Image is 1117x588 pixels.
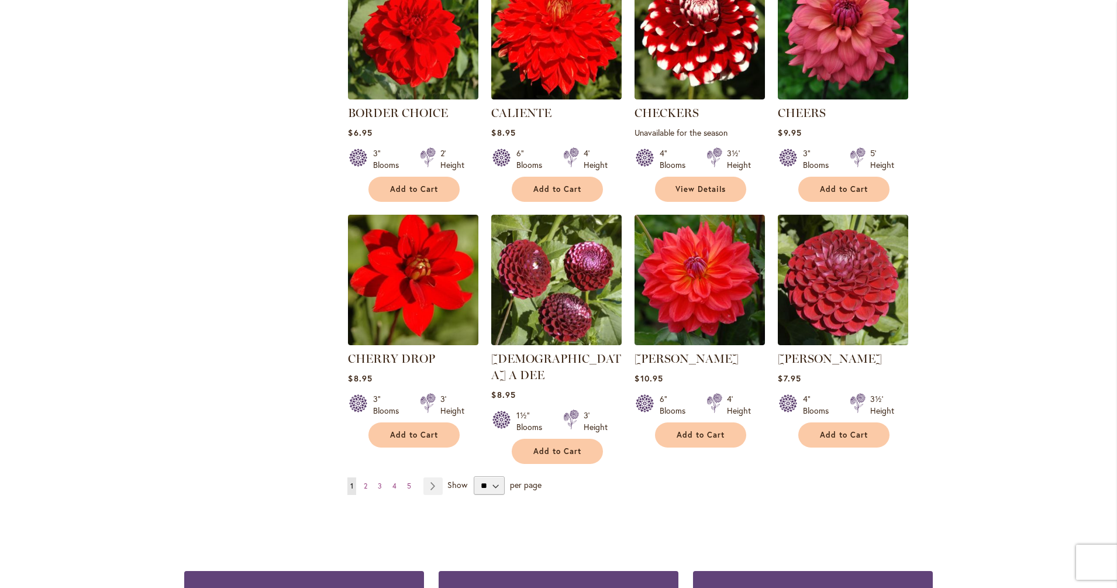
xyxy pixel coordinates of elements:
[660,147,692,171] div: 4" Blooms
[870,147,894,171] div: 5' Height
[373,393,406,417] div: 3" Blooms
[348,336,478,348] a: CHERRY DROP
[778,215,908,345] img: CORNEL
[820,184,868,194] span: Add to Cart
[778,106,826,120] a: CHEERS
[635,127,765,138] p: Unavailable for the season
[392,482,397,490] span: 4
[635,336,765,348] a: COOPER BLAINE
[348,215,478,345] img: CHERRY DROP
[368,177,460,202] button: Add to Cart
[675,184,726,194] span: View Details
[727,393,751,417] div: 4' Height
[491,215,622,345] img: CHICK A DEE
[378,482,382,490] span: 3
[635,352,739,366] a: [PERSON_NAME]
[348,352,435,366] a: CHERRY DROP
[348,127,372,138] span: $6.95
[778,127,801,138] span: $9.95
[820,430,868,440] span: Add to Cart
[635,215,765,345] img: COOPER BLAINE
[404,477,414,495] a: 5
[584,147,608,171] div: 4' Height
[407,482,411,490] span: 5
[870,393,894,417] div: 3½' Height
[440,147,464,171] div: 2' Height
[655,422,746,448] button: Add to Cart
[361,477,370,495] a: 2
[491,91,622,102] a: CALIENTE
[778,91,908,102] a: CHEERS
[655,177,746,202] a: View Details
[390,430,438,440] span: Add to Cart
[348,91,478,102] a: BORDER CHOICE
[440,393,464,417] div: 3' Height
[727,147,751,171] div: 3½' Height
[778,352,882,366] a: [PERSON_NAME]
[778,373,801,384] span: $7.95
[516,147,549,171] div: 6" Blooms
[803,147,836,171] div: 3" Blooms
[635,106,699,120] a: CHECKERS
[533,446,581,456] span: Add to Cart
[512,177,603,202] button: Add to Cart
[635,91,765,102] a: CHECKERS
[348,373,372,384] span: $8.95
[447,479,467,490] span: Show
[491,336,622,348] a: CHICK A DEE
[584,410,608,433] div: 3' Height
[660,393,692,417] div: 6" Blooms
[350,482,353,490] span: 1
[9,546,42,579] iframe: Launch Accessibility Center
[491,352,621,382] a: [DEMOGRAPHIC_DATA] A DEE
[390,184,438,194] span: Add to Cart
[389,477,399,495] a: 4
[491,106,551,120] a: CALIENTE
[677,430,725,440] span: Add to Cart
[516,410,549,433] div: 1½" Blooms
[364,482,367,490] span: 2
[778,336,908,348] a: CORNEL
[512,439,603,464] button: Add to Cart
[373,147,406,171] div: 3" Blooms
[533,184,581,194] span: Add to Cart
[803,393,836,417] div: 4" Blooms
[375,477,385,495] a: 3
[798,177,890,202] button: Add to Cart
[348,106,448,120] a: BORDER CHOICE
[635,373,663,384] span: $10.95
[510,479,542,490] span: per page
[368,422,460,448] button: Add to Cart
[491,127,515,138] span: $8.95
[491,389,515,400] span: $8.95
[798,422,890,448] button: Add to Cart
